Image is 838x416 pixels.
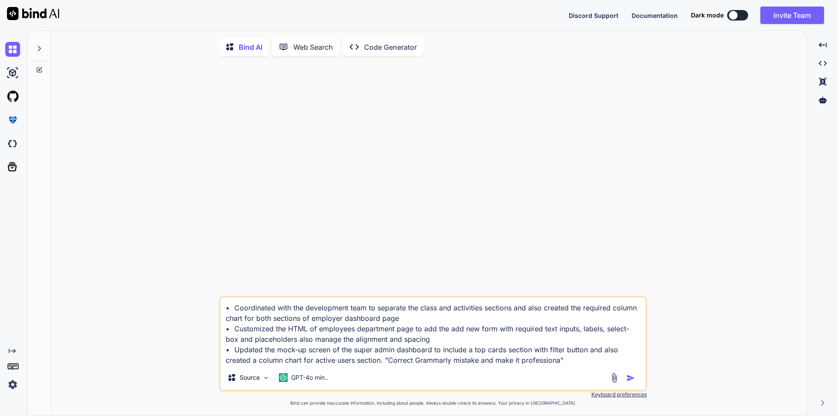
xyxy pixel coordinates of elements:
textarea: • Coordinated with the development team to separate the class and activities sections and also cr... [220,297,646,365]
button: Discord Support [569,11,618,20]
p: Bind can provide inaccurate information, including about people. Always double-check its answers.... [219,400,647,406]
p: Source [240,373,260,382]
img: GPT-4o mini [279,373,288,382]
img: settings [5,377,20,392]
p: Web Search [293,42,333,52]
span: Discord Support [569,12,618,19]
p: Bind AI [239,42,262,52]
p: Keyboard preferences [219,391,647,398]
p: Code Generator [364,42,417,52]
img: premium [5,113,20,127]
span: Documentation [632,12,678,19]
img: ai-studio [5,65,20,80]
img: attachment [609,373,619,383]
img: Pick Models [262,374,270,382]
p: GPT-4o min.. [291,373,328,382]
img: Bind AI [7,7,59,20]
img: chat [5,42,20,57]
span: Dark mode [691,11,724,20]
img: darkCloudIdeIcon [5,136,20,151]
img: githubLight [5,89,20,104]
button: Invite Team [760,7,824,24]
img: icon [626,374,635,382]
button: Documentation [632,11,678,20]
